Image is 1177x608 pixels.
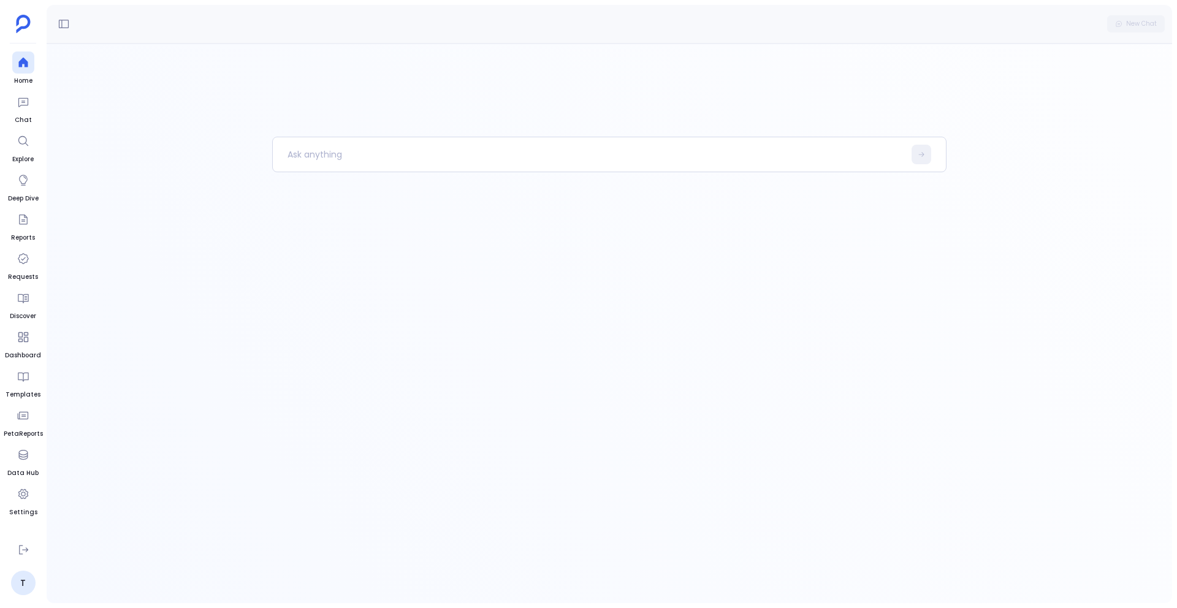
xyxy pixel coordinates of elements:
span: Explore [12,154,34,164]
span: Templates [6,390,40,400]
img: petavue logo [16,15,31,33]
a: Dashboard [5,326,41,360]
a: Templates [6,365,40,400]
a: Discover [10,287,36,321]
span: Reports [11,233,35,243]
a: Settings [9,483,37,517]
span: Dashboard [5,351,41,360]
a: PetaReports [4,405,43,439]
a: Requests [8,248,38,282]
span: Settings [9,507,37,517]
span: Home [12,76,34,86]
a: Chat [12,91,34,125]
a: Deep Dive [8,169,39,203]
a: Data Hub [7,444,39,478]
a: Reports [11,208,35,243]
a: T [11,571,36,595]
span: PetaReports [4,429,43,439]
span: Deep Dive [8,194,39,203]
a: Explore [12,130,34,164]
span: Discover [10,311,36,321]
span: Chat [12,115,34,125]
span: Requests [8,272,38,282]
a: Home [12,51,34,86]
span: Data Hub [7,468,39,478]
